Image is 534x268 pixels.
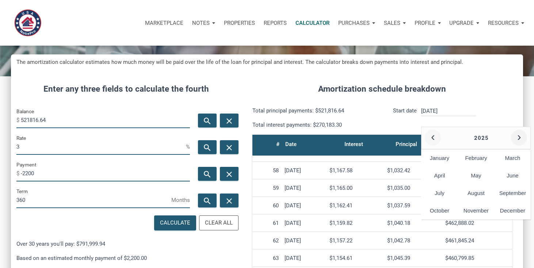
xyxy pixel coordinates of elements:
button: Upgrade [445,12,484,34]
p: Profile [415,20,435,26]
div: [DATE] [285,167,324,174]
h4: Enter any three fields to calculate the fourth [16,83,236,95]
button: › [511,130,527,146]
p: Marketplace [145,20,183,26]
div: $1,159.82 [329,220,382,226]
input: Rate [16,138,186,155]
i: search [203,196,212,205]
a: Properties [220,12,259,34]
p: Sales [384,20,400,26]
input: Balance [21,112,190,128]
div: 59 [255,185,279,191]
div: $1,167.58 [329,167,382,174]
div: $462,888.02 [445,220,509,226]
label: Rate [16,134,26,142]
p: Purchases [338,20,370,26]
h5: The amortization calculator estimates how much money will be paid over the life of the loan for p... [16,58,518,66]
button: Calculate [154,215,196,230]
h4: Amortization schedule breakdown [247,83,518,95]
button: close [220,194,239,207]
div: December [494,202,531,219]
div: [DATE] [285,255,324,261]
p: Reports [264,20,287,26]
div: February [458,149,494,167]
span: Months [171,194,190,206]
button: close [220,114,239,127]
div: 62 [255,237,279,244]
div: $1,162.41 [329,202,382,209]
button: Resources [484,12,529,34]
button: search [198,114,217,127]
div: $1,037.59 [387,202,439,209]
button: Purchases [334,12,379,34]
p: Upgrade [449,20,474,26]
i: close [225,196,233,205]
i: search [203,143,212,152]
div: Interest [344,139,363,149]
button: search [198,167,217,181]
span: % [186,141,190,153]
p: Resources [488,20,519,26]
div: [DATE] [285,220,324,226]
button: Clear All [199,215,239,230]
div: September [494,184,531,202]
i: close [225,143,233,152]
label: Term [16,187,28,196]
span: $ [16,168,21,179]
div: $1,165.00 [329,185,382,191]
div: April [421,167,458,184]
p: Properties [224,20,255,26]
i: search [203,169,212,179]
div: [DATE] [285,202,324,209]
div: Date [285,139,297,149]
div: November [458,202,494,219]
button: close [220,140,239,154]
button: Reports [259,12,291,34]
div: $1,157.22 [329,237,382,244]
div: 58 [255,167,279,174]
span: $ [16,114,21,126]
div: # [276,139,279,149]
div: $1,040.18 [387,220,439,226]
div: January [421,149,458,167]
a: Calculator [291,12,334,34]
label: Balance [16,107,34,116]
div: March [494,149,531,167]
div: $1,042.78 [387,237,439,244]
i: search [203,116,212,125]
p: Based on an estimated monthly payment of $2,200.00 [16,254,236,263]
p: Total principal payments: $521,816.64 [252,106,377,115]
div: [DATE] [285,185,324,191]
input: Payment [21,165,190,181]
div: October [421,202,458,219]
img: NoteUnlimited [11,6,44,39]
div: [DATE] [285,237,324,244]
div: Clear All [205,219,233,227]
div: Calculate [160,219,190,227]
button: Marketplace [141,12,188,34]
button: ‹ [425,130,441,146]
div: 63 [255,255,279,261]
div: $1,032.42 [387,167,439,174]
div: May [458,167,494,184]
p: Calculator [295,20,329,26]
button: Profile [410,12,445,34]
button: Sales [379,12,410,34]
div: $461,845.24 [445,237,509,244]
div: June [494,167,531,184]
div: $460,799.85 [445,255,509,261]
button: close [220,167,239,181]
div: August [458,184,494,202]
label: Payment [16,160,36,169]
div: Principal [396,139,417,149]
button: Notes [188,12,220,34]
input: Term [16,192,171,208]
button: search [198,194,217,207]
i: close [225,169,233,179]
p: Over 30 years you'll pay: $791,999.94 [16,240,236,248]
p: Total interest payments: $270,183.30 [252,120,377,129]
button: search [198,140,217,154]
